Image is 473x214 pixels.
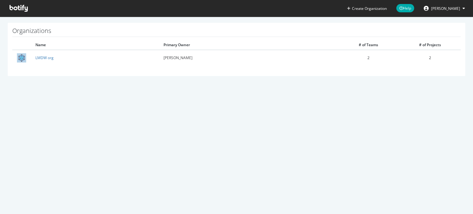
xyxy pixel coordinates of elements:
[399,50,461,65] td: 2
[419,3,470,13] button: [PERSON_NAME]
[17,53,26,63] img: LMDW org
[347,6,387,11] button: Create Organization
[12,27,461,37] h1: Organizations
[35,55,54,60] a: LMDW org
[338,50,399,65] td: 2
[396,4,414,12] span: Help
[338,40,399,50] th: # of Teams
[399,40,461,50] th: # of Projects
[159,50,338,65] td: [PERSON_NAME]
[159,40,338,50] th: Primary Owner
[31,40,159,50] th: Name
[431,6,460,11] span: Quentin JEZEQUEL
